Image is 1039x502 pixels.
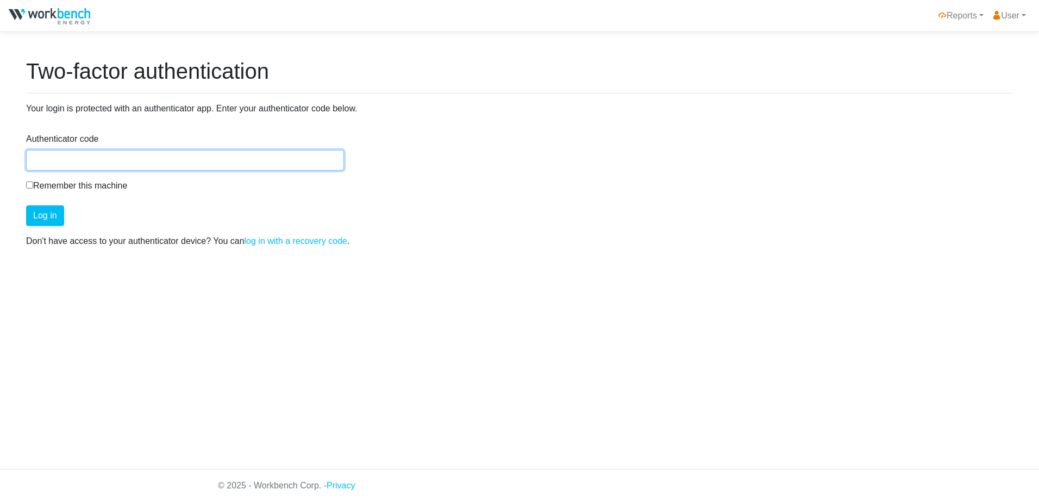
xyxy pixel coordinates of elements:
p: Your login is protected with an authenticator app. Enter your authenticator code below. [26,102,1013,115]
div: © 2025 - Workbench Corp. - [210,469,829,502]
a: User [988,5,1030,27]
a: log in with a recovery code [245,236,347,246]
label: Authenticator code [26,133,98,146]
button: Log in [26,205,64,226]
a: Reports [934,5,988,27]
img: NRGPeaks.png [9,8,90,24]
p: Don't have access to your authenticator device? You can . [26,235,1013,248]
input: Remember this machine [26,181,33,189]
label: Remember this machine [26,179,127,192]
a: Privacy [327,481,355,490]
h1: Two-factor authentication [26,58,1013,84]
